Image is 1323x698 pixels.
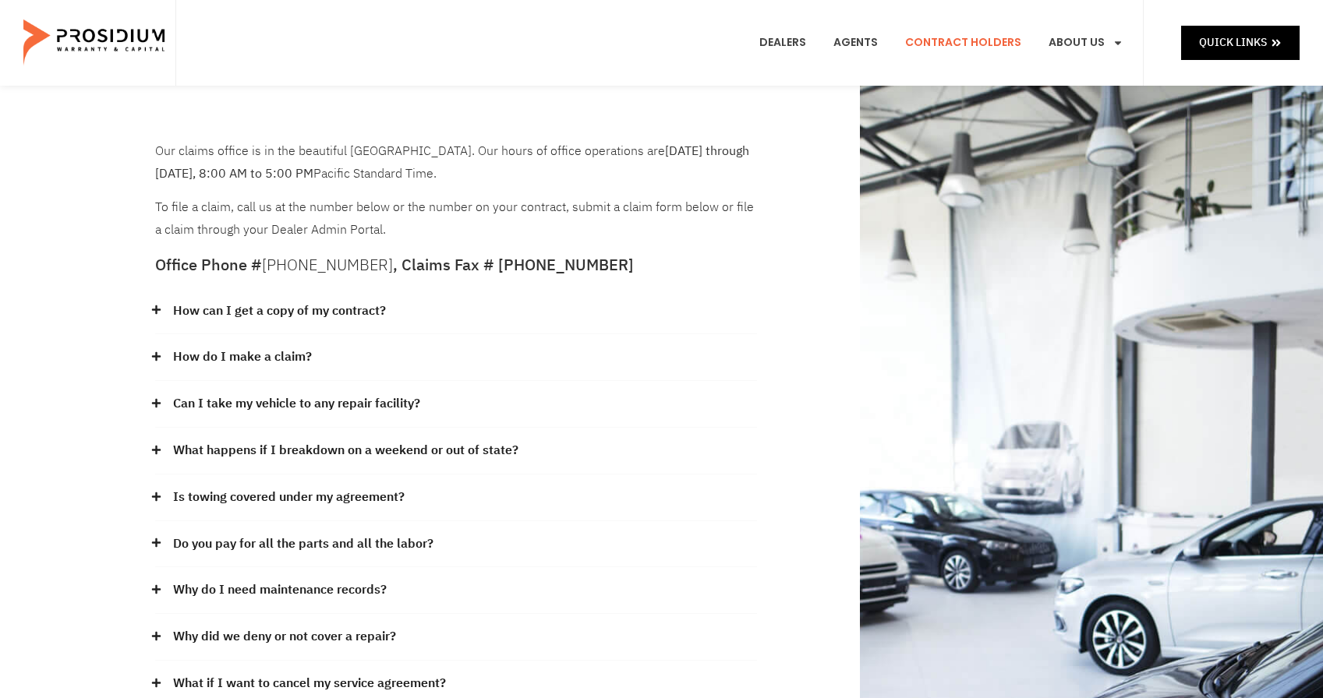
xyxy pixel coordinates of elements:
nav: Menu [748,14,1135,72]
a: Can I take my vehicle to any repair facility? [173,393,420,415]
div: How can I get a copy of my contract? [155,288,757,335]
div: Why did we deny or not cover a repair? [155,614,757,661]
a: How can I get a copy of my contract? [173,300,386,323]
a: About Us [1037,14,1135,72]
a: Contract Holders [893,14,1033,72]
a: Why do I need maintenance records? [173,579,387,601]
div: Is towing covered under my agreement? [155,474,757,521]
a: What happens if I breakdown on a weekend or out of state? [173,439,518,462]
div: How do I make a claim? [155,334,757,381]
p: Our claims office is in the beautiful [GEOGRAPHIC_DATA]. Our hours of office operations are Pacif... [155,140,757,185]
a: Dealers [748,14,818,72]
span: Quick Links [1199,33,1267,52]
a: How do I make a claim? [173,346,312,368]
div: Do you pay for all the parts and all the labor? [155,521,757,568]
a: What if I want to cancel my service agreement? [173,672,446,695]
a: Do you pay for all the parts and all the labor? [173,533,433,555]
h5: Office Phone # , Claims Fax # [PHONE_NUMBER] [155,257,757,273]
a: Is towing covered under my agreement? [173,486,405,509]
div: Can I take my vehicle to any repair facility? [155,381,757,428]
a: [PHONE_NUMBER] [262,253,393,277]
b: [DATE] through [DATE], 8:00 AM to 5:00 PM [155,142,749,183]
div: Why do I need maintenance records? [155,567,757,614]
div: What happens if I breakdown on a weekend or out of state? [155,428,757,474]
a: Why did we deny or not cover a repair? [173,626,396,648]
a: Agents [822,14,890,72]
div: To file a claim, call us at the number below or the number on your contract, submit a claim form ... [155,140,757,241]
a: Quick Links [1181,26,1300,59]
